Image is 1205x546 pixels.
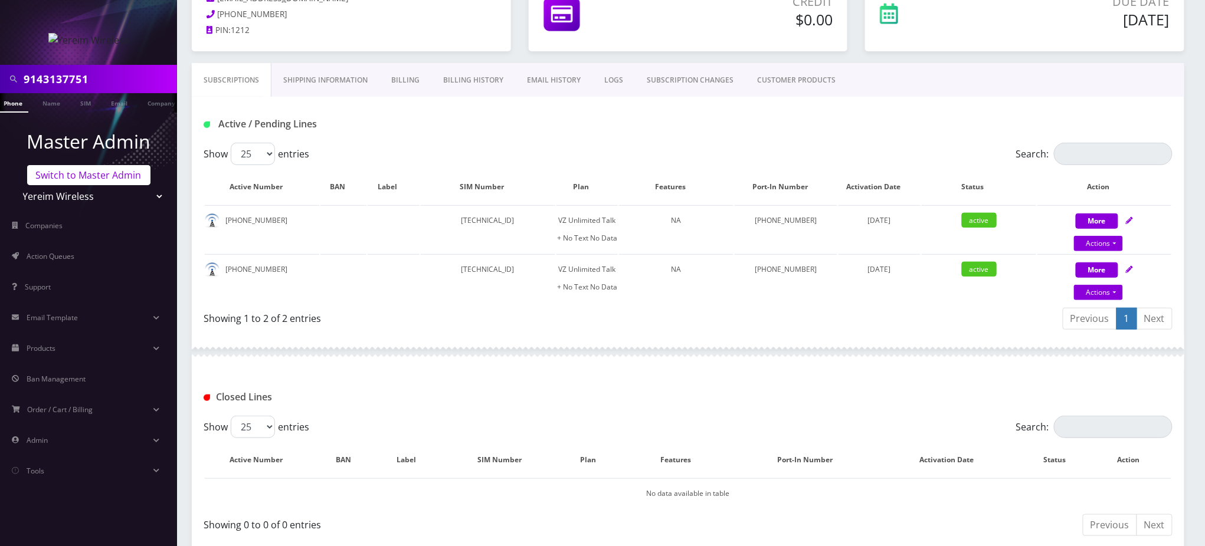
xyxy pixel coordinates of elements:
[204,394,210,401] img: Closed Lines
[883,443,1023,477] th: Activation Date: activate to sort column ascending
[962,213,997,228] span: active
[431,63,515,97] a: Billing History
[26,221,63,231] span: Companies
[983,11,1170,28] h5: [DATE]
[1054,416,1173,438] input: Search:
[624,443,739,477] th: Features: activate to sort column ascending
[27,313,78,323] span: Email Template
[1037,170,1171,204] th: Action: activate to sort column ascending
[320,443,378,477] th: BAN: activate to sort column ascending
[1083,514,1137,536] a: Previous
[1076,262,1118,278] button: More
[735,254,837,302] td: [PHONE_NUMBER]
[27,251,74,261] span: Action Queues
[205,205,319,253] td: [PHONE_NUMBER]
[28,404,93,415] span: Order / Cart / Billing
[619,170,734,204] th: Features: activate to sort column ascending
[105,93,133,111] a: Email
[231,143,275,165] select: Showentries
[205,443,319,477] th: Active Number: activate to sort column descending
[320,170,366,204] th: BAN: activate to sort column ascending
[204,392,515,403] h1: Closed Lines
[421,170,555,204] th: SIM Number: activate to sort column ascending
[447,443,565,477] th: SIM Number: activate to sort column ascending
[635,63,745,97] a: SUBSCRIPTION CHANGES
[1024,443,1098,477] th: Status: activate to sort column ascending
[421,205,555,253] td: [TECHNICAL_ID]
[1116,308,1137,330] a: 1
[735,170,837,204] th: Port-In Number: activate to sort column ascending
[231,416,275,438] select: Showentries
[1016,416,1173,438] label: Search:
[868,215,891,225] span: [DATE]
[74,93,97,111] a: SIM
[962,262,997,277] span: active
[1074,236,1123,251] a: Actions
[672,11,833,28] h5: $0.00
[379,443,446,477] th: Label: activate to sort column ascending
[271,63,379,97] a: Shipping Information
[745,63,847,97] a: CUSTOMER PRODUCTS
[27,343,55,353] span: Products
[205,254,319,302] td: [PHONE_NUMBER]
[1063,308,1117,330] a: Previous
[1074,285,1123,300] a: Actions
[735,205,837,253] td: [PHONE_NUMBER]
[205,213,220,228] img: default.png
[204,143,309,165] label: Show entries
[922,170,1036,204] th: Status: activate to sort column ascending
[1137,308,1173,330] a: Next
[1054,143,1173,165] input: Search:
[556,205,618,253] td: VZ Unlimited Talk + No Text No Data
[48,33,129,47] img: Yereim Wireless
[204,416,309,438] label: Show entries
[1137,514,1173,536] a: Next
[204,119,515,130] h1: Active / Pending Lines
[204,513,679,532] div: Showing 0 to 0 of 0 entries
[592,63,635,97] a: LOGS
[205,170,319,204] th: Active Number: activate to sort column ascending
[556,170,618,204] th: Plan: activate to sort column ascending
[27,466,44,476] span: Tools
[421,254,555,302] td: [TECHNICAL_ID]
[204,121,210,128] img: Active / Pending Lines
[379,63,431,97] a: Billing
[231,25,250,35] span: 1212
[839,170,921,204] th: Activation Date: activate to sort column ascending
[24,68,174,90] input: Search in Company
[556,254,618,302] td: VZ Unlimited Talk + No Text No Data
[1016,143,1173,165] label: Search:
[27,374,86,384] span: Ban Management
[207,25,231,37] a: PIN:
[25,282,51,292] span: Support
[142,93,181,111] a: Company
[515,63,592,97] a: EMAIL HISTORY
[205,478,1171,508] td: No data available in table
[192,63,271,97] a: Subscriptions
[868,264,891,274] span: [DATE]
[619,254,734,302] td: NA
[368,170,420,204] th: Label: activate to sort column ascending
[27,165,150,185] a: Switch to Master Admin
[619,205,734,253] td: NA
[1098,443,1171,477] th: Action : activate to sort column ascending
[37,93,66,111] a: Name
[565,443,623,477] th: Plan: activate to sort column ascending
[741,443,882,477] th: Port-In Number: activate to sort column ascending
[204,307,679,325] div: Showing 1 to 2 of 2 entries
[1076,213,1118,229] button: More
[218,9,287,19] span: [PHONE_NUMBER]
[205,262,220,277] img: default.png
[27,435,48,445] span: Admin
